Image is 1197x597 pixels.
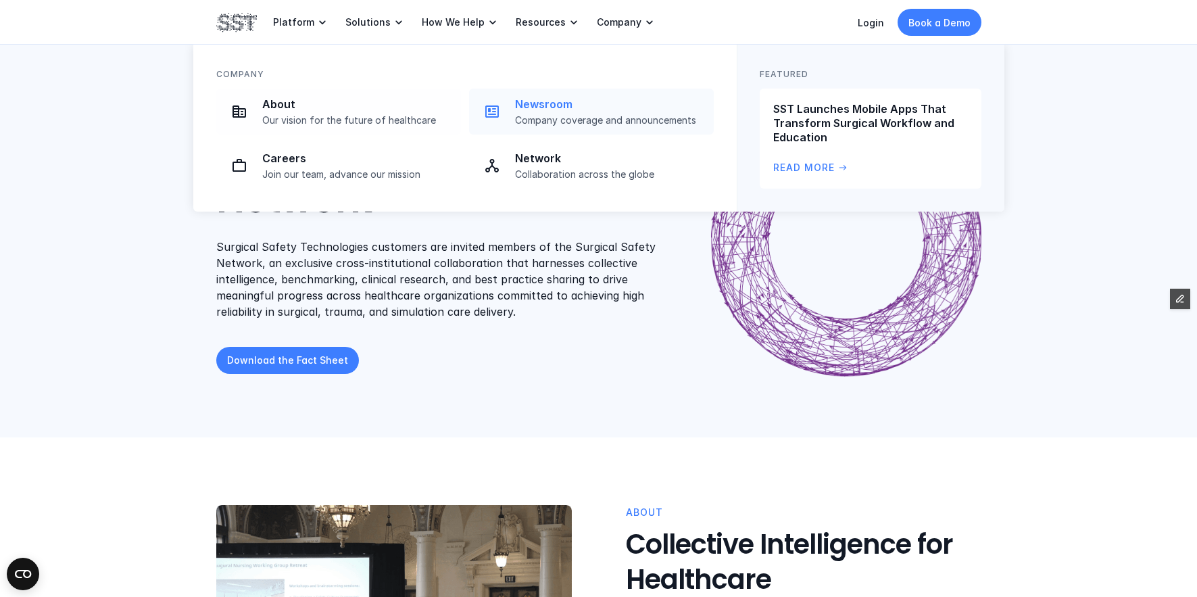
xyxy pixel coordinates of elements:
p: How We Help [422,16,485,28]
p: Surgical Safety Technologies customers are invited members of the Surgical Safety Network, an exc... [216,239,657,320]
p: Careers [262,151,453,166]
a: Company iconAboutOur vision for the future of healthcare [216,89,461,135]
img: SST logo [216,11,257,34]
p: Download the Fact Sheet [227,353,348,367]
button: Edit Framer Content [1170,289,1190,309]
img: Briefcase icon [231,158,247,174]
p: Resources [516,16,566,28]
a: SST Launches Mobile Apps That Transform Surgical Workflow and EducationRead Morearrow_right_alt [760,89,981,189]
img: Company icon [231,103,247,120]
p: Company [597,16,641,28]
p: Read More [773,160,835,175]
a: Network iconNetworkCollaboration across the globe [469,143,714,189]
p: Company coverage and announcements [515,114,706,126]
p: Company [216,68,264,80]
img: Newspaper icon [484,103,500,120]
a: Login [858,17,884,28]
p: Newsroom [515,97,706,112]
a: Briefcase iconCareersJoin our team, advance our mission [216,143,461,189]
p: Our vision for the future of healthcare [262,114,453,126]
img: Network icon [484,158,500,174]
p: ABOUT [626,505,663,520]
a: Newspaper iconNewsroomCompany coverage and announcements [469,89,714,135]
button: Open CMP widget [7,558,39,590]
p: Book a Demo [908,16,971,30]
p: Collaboration across the globe [515,168,706,181]
p: Platform [273,16,314,28]
a: Download the Fact Sheet [216,347,359,374]
p: Solutions [345,16,391,28]
span: arrow_right_alt [837,162,848,173]
p: About [262,97,453,112]
a: Book a Demo [898,9,981,36]
p: Network [515,151,706,166]
img: Surgical Safety Network logo [711,105,981,377]
p: FEATURED [760,68,808,80]
p: Join our team, advance our mission [262,168,453,181]
p: SST Launches Mobile Apps That Transform Surgical Workflow and Education [773,102,968,144]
